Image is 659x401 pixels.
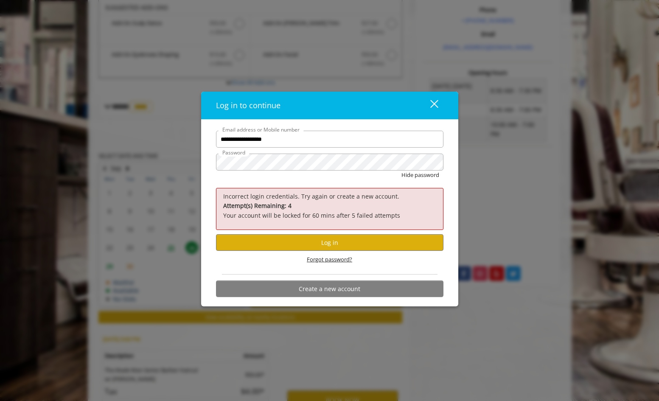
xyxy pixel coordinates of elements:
[401,171,439,179] button: Hide password
[223,201,436,220] p: Your account will be locked for 60 mins after 5 failed attempts
[223,202,292,210] b: Attempt(s) Remaining: 4
[223,192,399,200] span: Incorrect login credentials. Try again or create a new account.
[218,149,250,157] label: Password
[216,234,443,251] button: Log in
[307,255,352,264] span: Forgot password?
[216,280,443,297] button: Create a new account
[216,131,443,148] input: Email address or Mobile number
[216,154,443,171] input: Password
[421,99,437,112] div: close dialog
[218,126,304,134] label: Email address or Mobile number
[415,97,443,114] button: close dialog
[216,100,280,110] span: Log in to continue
